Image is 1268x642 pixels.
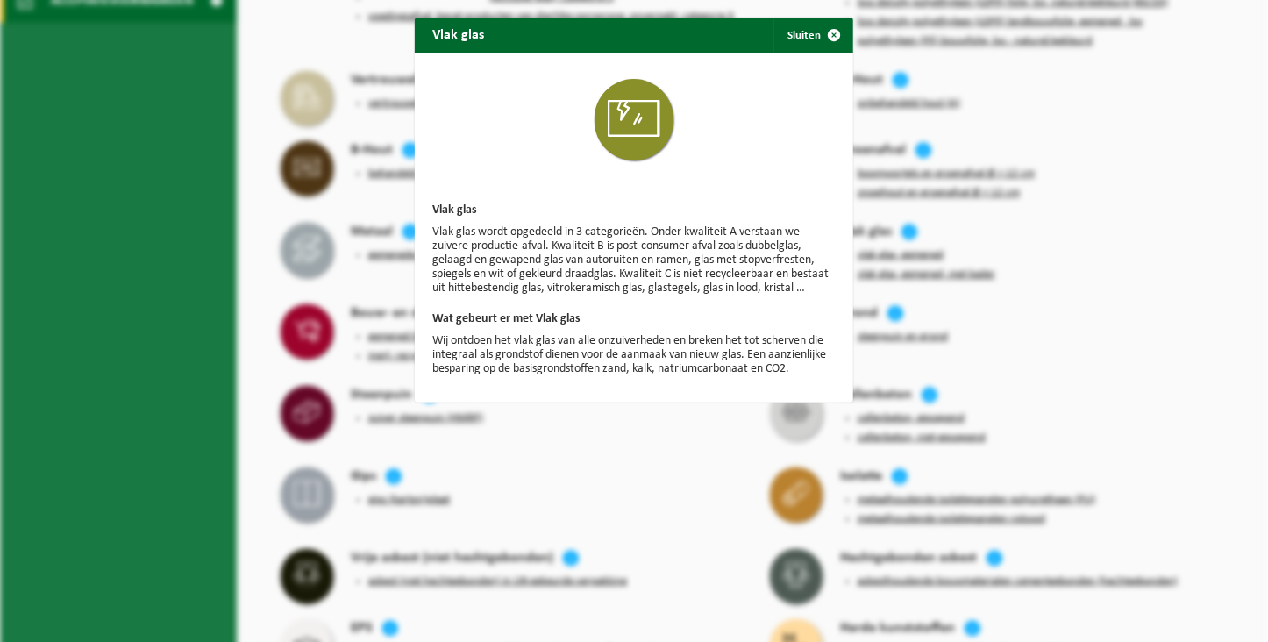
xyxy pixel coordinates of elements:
h3: Wat gebeurt er met Vlak glas [432,313,836,325]
p: Wij ontdoen het vlak glas van alle onzuiverheden en breken het tot scherven die integraal als gro... [432,334,836,376]
h2: Vlak glas [415,18,502,51]
p: Vlak glas wordt opgedeeld in 3 categorieën. Onder kwaliteit A verstaan we zuivere productie-afval... [432,225,836,296]
button: Sluiten [773,18,851,53]
h3: Vlak glas [432,204,836,217]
